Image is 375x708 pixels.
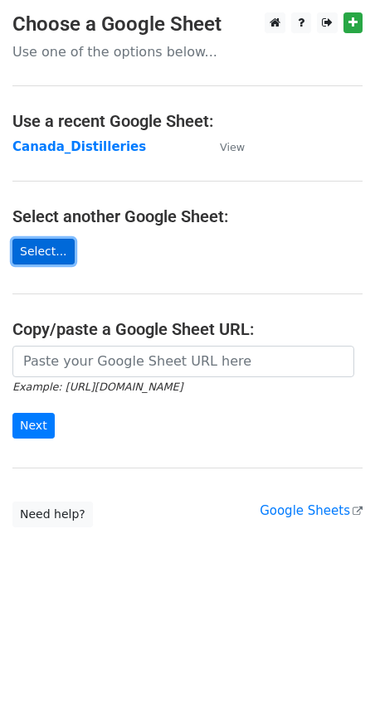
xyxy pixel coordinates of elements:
[220,141,245,153] small: View
[12,12,363,36] h3: Choose a Google Sheet
[12,111,363,131] h4: Use a recent Google Sheet:
[260,503,363,518] a: Google Sheets
[12,413,55,439] input: Next
[12,139,146,154] a: Canada_Distilleries
[292,628,375,708] iframe: Chat Widget
[12,43,363,61] p: Use one of the options below...
[12,319,363,339] h4: Copy/paste a Google Sheet URL:
[12,346,354,377] input: Paste your Google Sheet URL here
[12,502,93,527] a: Need help?
[12,206,363,226] h4: Select another Google Sheet:
[12,381,183,393] small: Example: [URL][DOMAIN_NAME]
[12,239,75,264] a: Select...
[203,139,245,154] a: View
